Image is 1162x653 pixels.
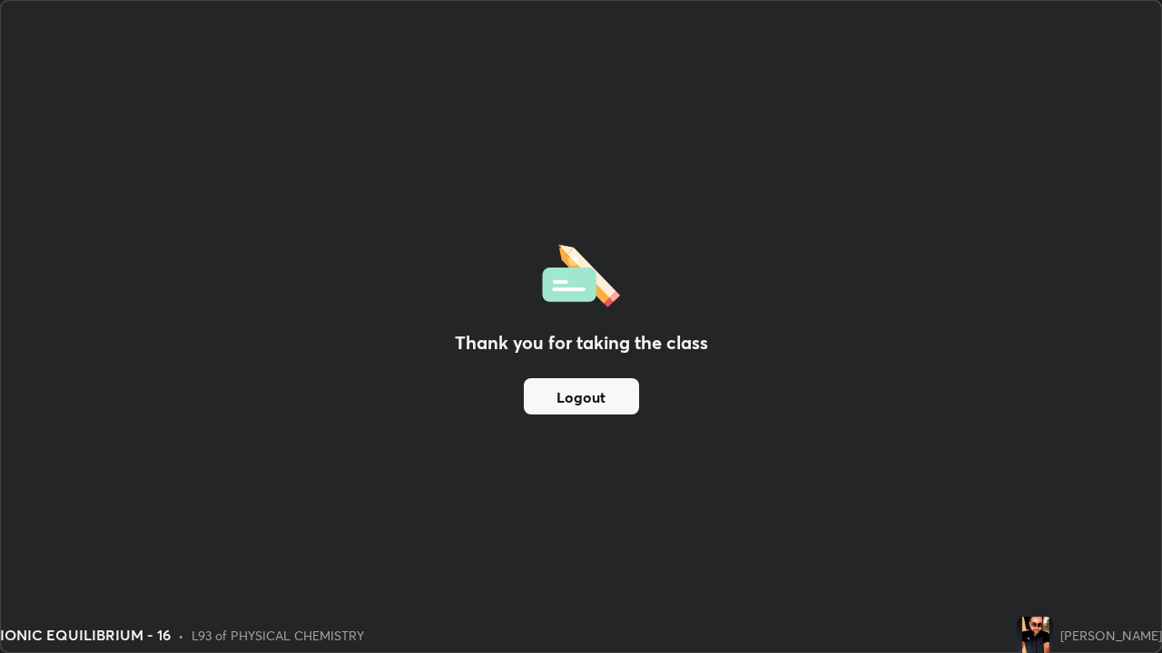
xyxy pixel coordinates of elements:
[542,239,620,307] img: offlineFeedback.1438e8b3.svg
[1060,626,1162,645] div: [PERSON_NAME]
[455,329,708,356] h2: Thank you for taking the class
[178,626,184,645] div: •
[524,378,639,414] button: Logout
[1017,617,1053,653] img: a6f06f74d53c4e1491076524e4aaf9a8.jpg
[192,626,364,645] div: L93 of PHYSICAL CHEMISTRY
